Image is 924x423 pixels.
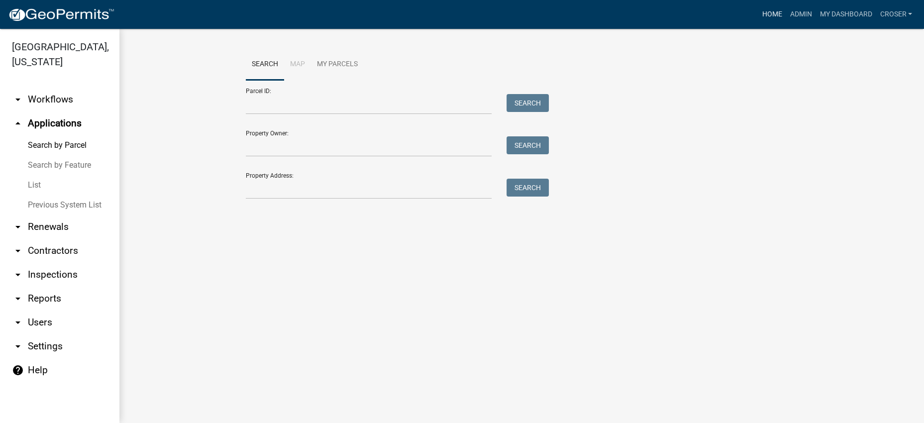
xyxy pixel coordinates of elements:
[12,269,24,281] i: arrow_drop_down
[507,136,549,154] button: Search
[12,221,24,233] i: arrow_drop_down
[12,293,24,305] i: arrow_drop_down
[12,364,24,376] i: help
[12,117,24,129] i: arrow_drop_up
[12,245,24,257] i: arrow_drop_down
[507,94,549,112] button: Search
[816,5,876,24] a: My Dashboard
[876,5,916,24] a: croser
[12,340,24,352] i: arrow_drop_down
[12,317,24,328] i: arrow_drop_down
[786,5,816,24] a: Admin
[246,49,284,81] a: Search
[758,5,786,24] a: Home
[12,94,24,106] i: arrow_drop_down
[507,179,549,197] button: Search
[311,49,364,81] a: My Parcels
